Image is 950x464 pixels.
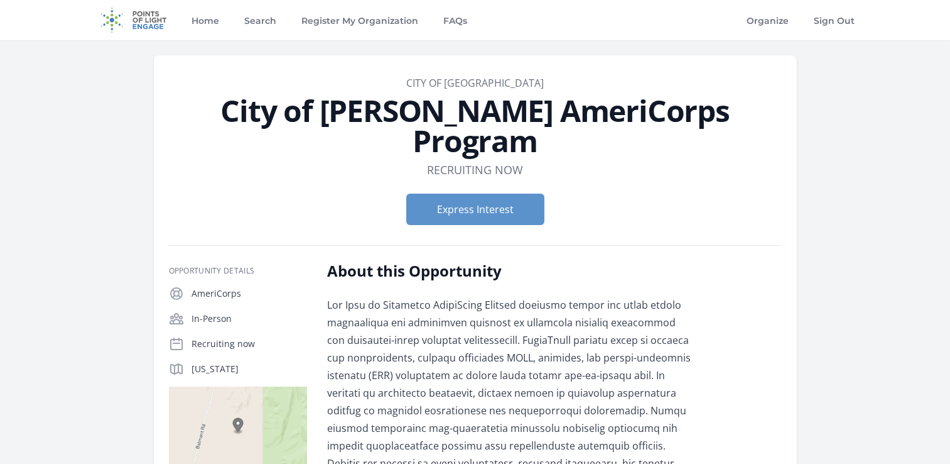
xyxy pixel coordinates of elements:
[169,266,307,276] h3: Opportunity Details
[327,261,694,281] h2: About this Opportunity
[169,96,782,156] h1: City of [PERSON_NAME] AmeriCorps Program
[192,287,307,300] p: AmeriCorps
[406,194,544,225] button: Express Interest
[192,312,307,325] p: In-Person
[192,338,307,350] p: Recruiting now
[192,363,307,375] p: [US_STATE]
[427,161,523,179] dd: Recruiting now
[406,76,544,90] a: City of [GEOGRAPHIC_DATA]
